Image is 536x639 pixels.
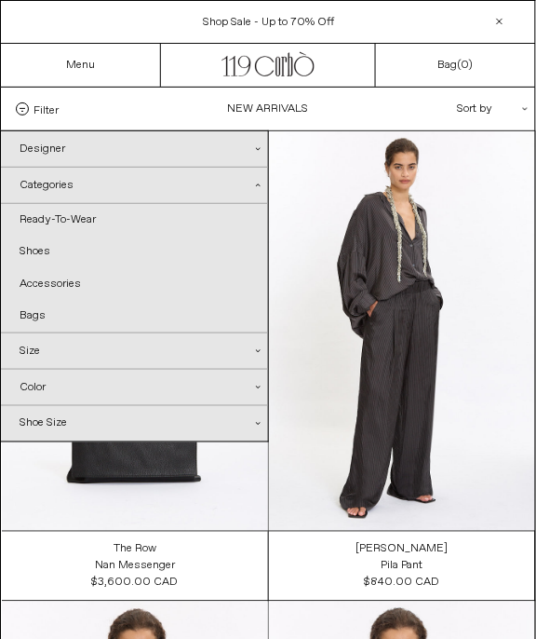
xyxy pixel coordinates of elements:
[204,15,335,30] a: Shop Sale - Up to 70% Off
[349,88,516,130] div: Sort by
[356,542,449,558] div: [PERSON_NAME]
[114,541,156,558] a: The Row
[461,58,468,73] span: 0
[1,406,268,442] div: Shoe Size
[1,300,268,332] a: Bags
[1,131,268,167] div: Designer
[1,168,268,204] div: Categories
[365,575,440,591] div: $840.00 CAD
[1,333,268,369] div: Size
[1,370,268,405] div: Color
[1,236,268,267] a: Shoes
[1,268,268,300] a: Accessories
[1,204,268,236] a: Ready-To-Wear
[437,57,473,74] a: Bag()
[114,542,156,558] div: The Row
[461,58,473,73] span: )
[269,131,535,531] img: Dries Van Noten Pila Pants
[381,558,423,575] a: Pila Pant
[356,541,449,558] a: [PERSON_NAME]
[92,575,179,591] div: $3,600.00 CAD
[95,558,175,575] a: Nan Messenger
[33,102,59,116] span: Filter
[66,58,95,73] a: Menu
